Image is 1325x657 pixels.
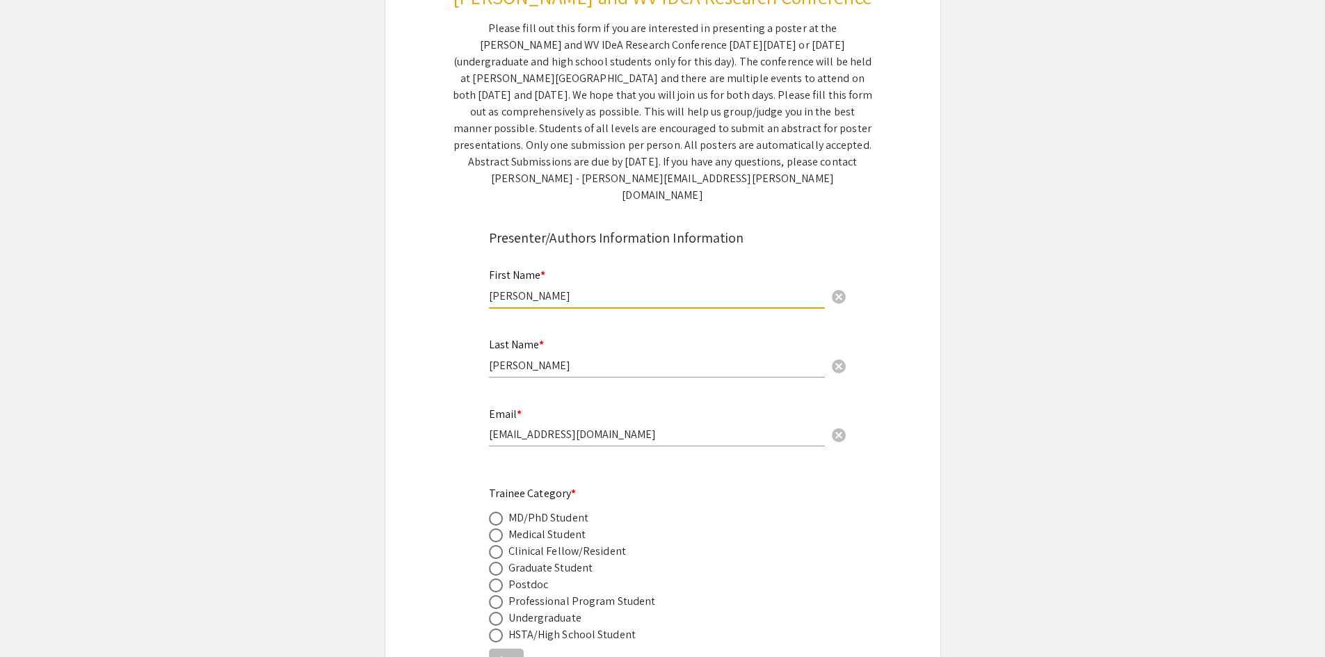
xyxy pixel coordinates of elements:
[508,576,549,593] div: Postdoc
[830,289,847,305] span: cancel
[508,543,626,560] div: Clinical Fellow/Resident
[825,351,853,379] button: Clear
[489,268,545,282] mat-label: First Name
[508,560,593,576] div: Graduate Student
[825,282,853,309] button: Clear
[508,626,636,643] div: HSTA/High School Student
[489,407,522,421] mat-label: Email
[489,427,825,441] input: Type Here
[489,337,544,352] mat-label: Last Name
[489,486,577,501] mat-label: Trainee Category
[508,526,586,543] div: Medical Student
[830,358,847,375] span: cancel
[453,20,873,204] div: Please fill out this form if you are interested in presenting a poster at the [PERSON_NAME] and W...
[489,289,825,303] input: Type Here
[10,594,59,647] iframe: Chat
[489,227,837,248] div: Presenter/Authors Information Information
[508,610,581,626] div: Undergraduate
[830,427,847,444] span: cancel
[508,593,656,610] div: Professional Program Student
[489,358,825,373] input: Type Here
[508,510,588,526] div: MD/PhD Student
[825,421,853,448] button: Clear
